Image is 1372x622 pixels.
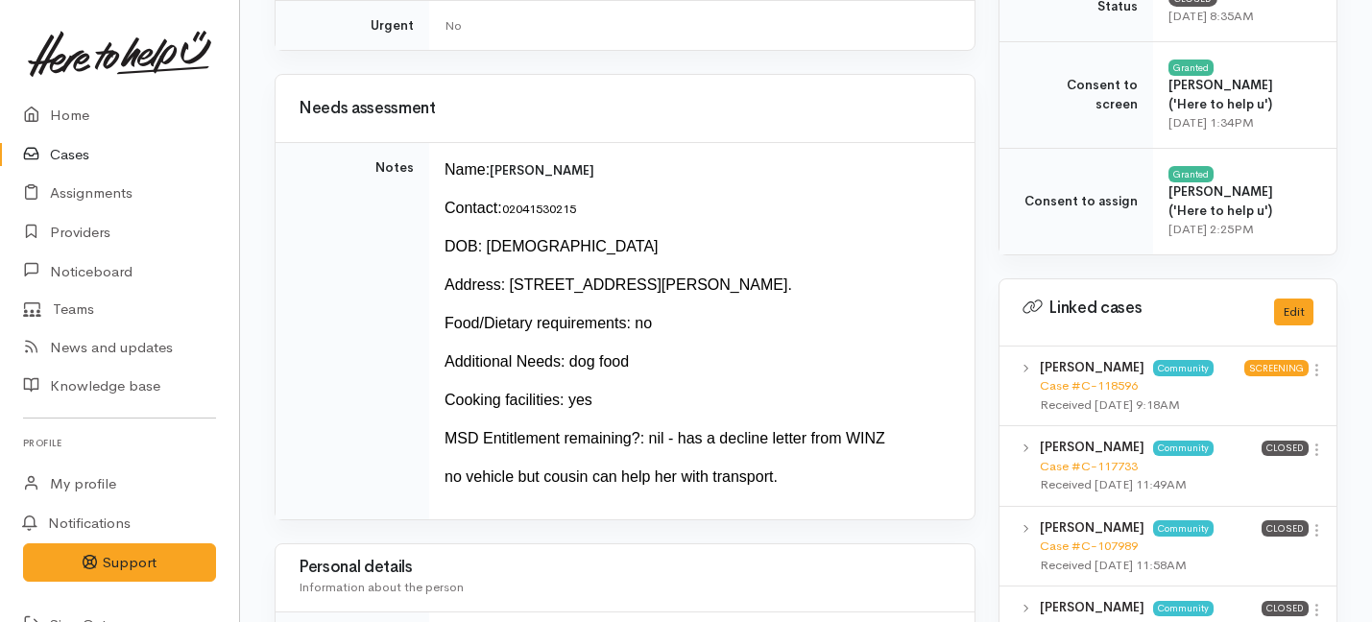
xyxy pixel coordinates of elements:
div: No [445,16,951,36]
div: [DATE] 1:34PM [1168,113,1313,132]
span: Community [1153,601,1214,616]
div: Address: [STREET_ADDRESS][PERSON_NAME]. [445,274,951,297]
div: Granted [1168,60,1214,75]
span: Community [1153,360,1214,375]
span: Closed [1262,601,1309,616]
div: Contact: [445,197,951,220]
div: no vehicle but cousin can help her with transport. [445,466,951,489]
b: [PERSON_NAME] ('Here to help u') [1168,183,1273,219]
td: Consent to assign [999,148,1153,254]
span: Food/Dietary requirements: no [445,315,652,331]
b: [PERSON_NAME] ('Here to help u') [1168,77,1273,112]
a: Case #C-117733 [1040,458,1138,474]
a: 02041530215 [502,201,576,217]
td: Consent to screen [999,41,1153,148]
h6: Profile [23,430,216,456]
span: Additional Needs: dog food [445,353,629,370]
button: Edit [1274,299,1313,326]
a: Case #C-118596 [1040,377,1138,394]
b: [PERSON_NAME] [1040,359,1144,375]
span: Screening [1244,360,1309,375]
span: [PERSON_NAME] [490,162,594,179]
span: Information about the person [299,579,464,595]
div: MSD Entitlement remaining?: nil - has a decline letter from WINZ [445,427,951,450]
div: Received [DATE] 11:58AM [1040,556,1262,575]
h3: Needs assessment [299,100,951,118]
span: Closed [1262,520,1309,536]
div: DOB: [DEMOGRAPHIC_DATA] [445,235,951,258]
h3: Linked cases [1023,299,1251,318]
b: [PERSON_NAME] [1040,519,1144,536]
span: Community [1153,520,1214,536]
b: [PERSON_NAME] [1040,599,1144,615]
span: Community [1153,441,1214,456]
div: [DATE] 8:35AM [1168,7,1313,26]
a: Case #C-107989 [1040,538,1138,554]
div: Received [DATE] 11:49AM [1040,475,1262,494]
h3: Personal details [299,559,951,577]
button: Support [23,543,216,583]
div: [DATE] 2:25PM [1168,220,1313,239]
div: Cooking facilities: yes [445,389,951,412]
b: [PERSON_NAME] [1040,439,1144,455]
div: Received [DATE] 9:18AM [1040,395,1244,415]
div: Granted [1168,166,1214,181]
td: Notes [276,143,429,520]
span: Closed [1262,441,1309,456]
div: Name: [445,158,951,181]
